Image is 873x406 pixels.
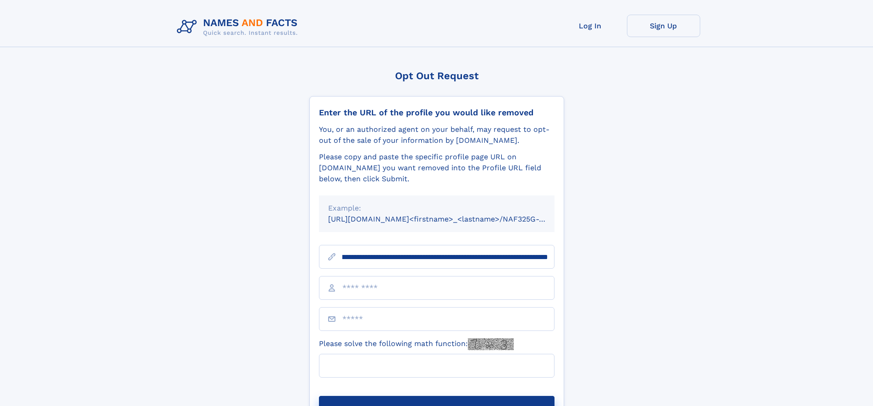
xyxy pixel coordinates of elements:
[173,15,305,39] img: Logo Names and Facts
[309,70,564,81] div: Opt Out Request
[554,15,627,37] a: Log In
[627,15,700,37] a: Sign Up
[319,124,555,146] div: You, or an authorized agent on your behalf, may request to opt-out of the sale of your informatio...
[319,108,555,118] div: Enter the URL of the profile you would like removed
[319,152,555,184] div: Please copy and paste the specific profile page URL on [DOMAIN_NAME] you want removed into the Pr...
[328,203,545,214] div: Example:
[319,338,514,350] label: Please solve the following math function:
[328,215,572,223] small: [URL][DOMAIN_NAME]<firstname>_<lastname>/NAF325G-xxxxxxxx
